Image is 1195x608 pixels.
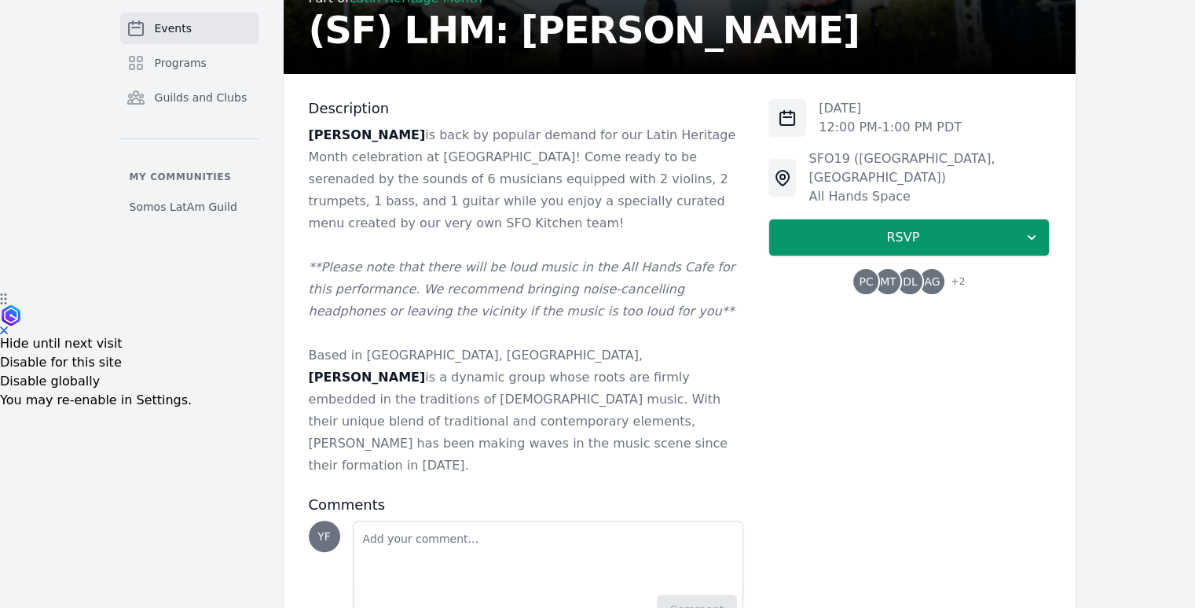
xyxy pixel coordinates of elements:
[880,276,896,287] span: MT
[768,219,1050,256] button: RSVP
[155,55,207,71] span: Programs
[309,11,860,49] h2: (SF) LHM: [PERSON_NAME]
[941,272,965,294] span: + 2
[155,20,192,36] span: Events
[120,193,258,221] a: Somos LatAm Guild
[317,531,331,542] span: YF
[309,496,744,514] h3: Comments
[120,13,258,44] a: Events
[120,82,258,113] a: Guilds and Clubs
[309,345,744,477] p: Based in [GEOGRAPHIC_DATA], [GEOGRAPHIC_DATA], is a dynamic group whose roots are firmly embedded...
[808,187,1050,206] div: All Hands Space
[309,370,426,385] strong: [PERSON_NAME]
[120,171,258,183] p: My communities
[155,90,247,105] span: Guilds and Clubs
[924,276,940,287] span: AG
[859,276,873,287] span: PC
[819,99,962,118] p: [DATE]
[120,47,258,79] a: Programs
[309,124,744,234] p: is back by popular demand for our Latin Heritage Month celebration at [GEOGRAPHIC_DATA]! Come rea...
[903,276,918,287] span: DL
[309,99,744,118] h3: Description
[808,149,1050,187] div: SFO19 ([GEOGRAPHIC_DATA], [GEOGRAPHIC_DATA])
[309,260,735,319] em: **Please note that there will be loud music in the All Hands Cafe for this performance. We recomm...
[120,13,258,221] nav: Sidebar
[130,199,237,215] span: Somos LatAm Guild
[309,127,426,142] strong: [PERSON_NAME]
[782,228,1024,247] span: RSVP
[819,118,962,137] p: 12:00 PM - 1:00 PM PDT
